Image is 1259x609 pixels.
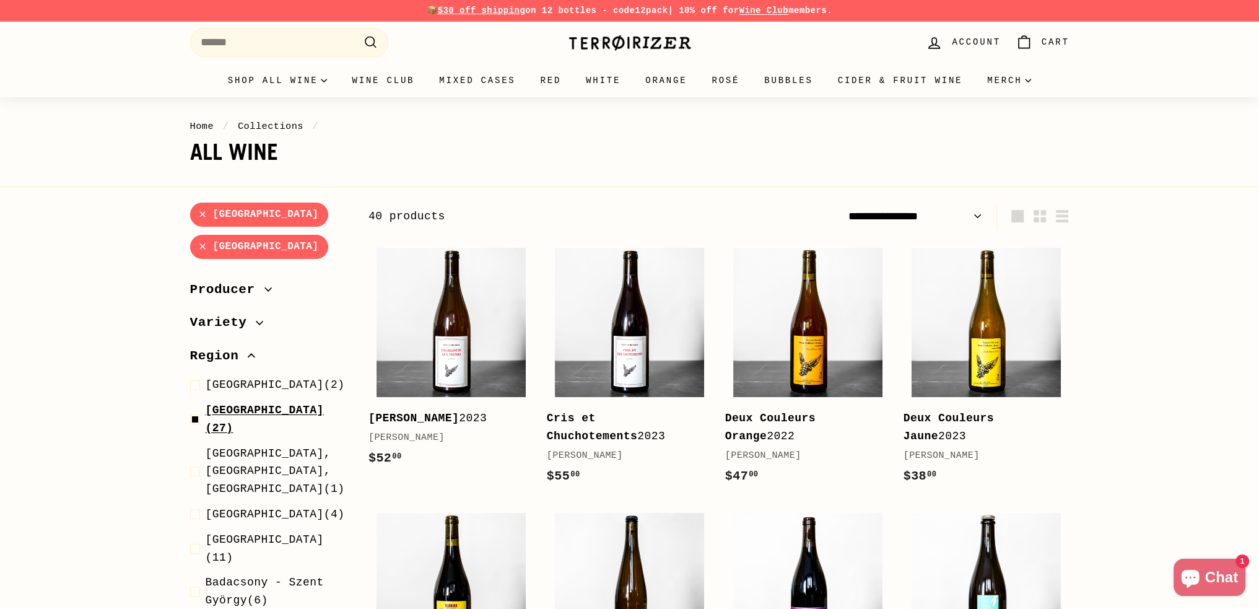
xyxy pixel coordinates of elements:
[725,240,891,499] a: Deux Couleurs Orange2022[PERSON_NAME]
[206,379,324,391] span: [GEOGRAPHIC_DATA]
[633,64,699,97] a: Orange
[190,203,329,227] a: [GEOGRAPHIC_DATA]
[952,35,1000,49] span: Account
[206,508,324,520] span: [GEOGRAPHIC_DATA]
[206,404,324,416] span: [GEOGRAPHIC_DATA]
[1042,35,1069,49] span: Cart
[547,449,700,463] div: [PERSON_NAME]
[752,64,825,97] a: Bubbles
[368,208,719,226] div: 40 products
[190,346,248,367] span: Region
[547,469,580,483] span: $55
[190,121,214,132] a: Home
[368,410,522,427] div: 2023
[190,235,329,259] a: [GEOGRAPHIC_DATA]
[975,64,1043,97] summary: Merch
[190,140,1069,165] h1: All wine
[547,412,637,442] b: Cris et Chuchotements
[1008,24,1077,61] a: Cart
[904,449,1057,463] div: [PERSON_NAME]
[904,412,994,442] b: Deux Couleurs Jaune
[238,121,303,132] a: Collections
[904,410,1057,445] div: 2023
[206,576,324,607] span: Badacsony - Szent György
[725,410,879,445] div: 2022
[739,6,788,15] a: Wine Club
[528,64,573,97] a: Red
[547,240,713,499] a: Cris et Chuchotements2023[PERSON_NAME]
[927,470,936,479] sup: 00
[206,531,349,567] span: (11)
[904,469,937,483] span: $38
[725,412,816,442] b: Deux Couleurs Orange
[165,64,1094,97] div: Primary
[438,6,526,15] span: $30 off shipping
[699,64,752,97] a: Rosé
[220,121,232,132] span: /
[206,506,345,524] span: (4)
[190,119,1069,134] nav: breadcrumbs
[190,279,264,300] span: Producer
[826,64,975,97] a: Cider & Fruit Wine
[573,64,633,97] a: White
[190,312,256,333] span: Variety
[918,24,1008,61] a: Account
[635,6,668,15] strong: 12pack
[368,451,402,465] span: $52
[725,449,879,463] div: [PERSON_NAME]
[206,445,349,498] span: (1)
[206,401,349,437] span: (27)
[310,121,322,132] span: /
[547,410,700,445] div: 2023
[339,64,427,97] a: Wine Club
[392,452,401,461] sup: 00
[190,276,349,310] button: Producer
[749,470,758,479] sup: 00
[368,412,459,424] b: [PERSON_NAME]
[368,240,534,481] a: [PERSON_NAME]2023[PERSON_NAME]
[570,470,580,479] sup: 00
[1170,559,1249,599] inbox-online-store-chat: Shopify online store chat
[206,533,324,546] span: [GEOGRAPHIC_DATA]
[368,431,522,445] div: [PERSON_NAME]
[725,469,759,483] span: $47
[427,64,528,97] a: Mixed Cases
[190,309,349,343] button: Variety
[904,240,1069,499] a: Deux Couleurs Jaune2023[PERSON_NAME]
[190,343,349,376] button: Region
[206,447,331,496] span: [GEOGRAPHIC_DATA], [GEOGRAPHIC_DATA], [GEOGRAPHIC_DATA]
[216,64,340,97] summary: Shop all wine
[190,4,1069,17] p: 📦 on 12 bottles - code | 10% off for members.
[206,376,345,394] span: (2)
